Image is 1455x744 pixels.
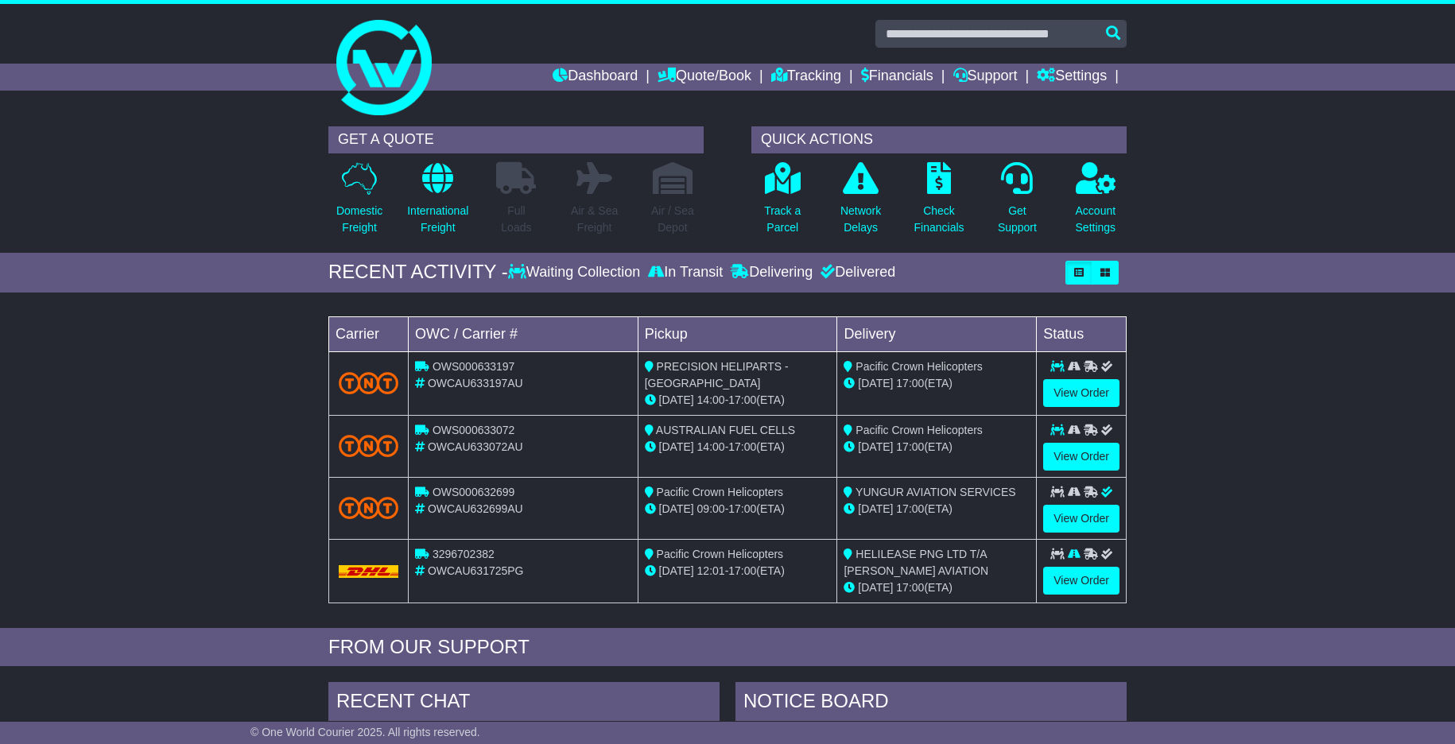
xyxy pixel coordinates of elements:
[997,161,1038,245] a: GetSupport
[914,203,964,236] p: Check Financials
[953,64,1018,91] a: Support
[1037,316,1127,351] td: Status
[697,502,725,515] span: 09:00
[817,264,895,281] div: Delivered
[856,360,983,373] span: Pacific Crown Helicopters
[336,161,383,245] a: DomesticFreight
[1043,567,1119,595] a: View Order
[1043,505,1119,533] a: View Order
[896,377,924,389] span: 17:00
[1037,64,1107,91] a: Settings
[571,203,618,236] p: Air & Sea Freight
[844,579,1030,596] div: (ETA)
[998,203,1037,236] p: Get Support
[659,393,694,406] span: [DATE]
[508,264,644,281] div: Waiting Collection
[844,501,1030,517] div: (ETA)
[428,440,523,453] span: OWCAU633072AU
[856,486,1016,498] span: YUNGUR AVIATION SERVICES
[697,564,725,577] span: 12:01
[651,203,694,236] p: Air / Sea Depot
[656,424,795,436] span: AUSTRALIAN FUEL CELLS
[428,502,523,515] span: OWCAU632699AU
[861,64,933,91] a: Financials
[728,502,756,515] span: 17:00
[728,564,756,577] span: 17:00
[339,372,398,393] img: TNT_Domestic.png
[896,440,924,453] span: 17:00
[858,581,893,594] span: [DATE]
[496,203,536,236] p: Full Loads
[328,126,704,153] div: GET A QUOTE
[659,440,694,453] span: [DATE]
[659,502,694,515] span: [DATE]
[844,439,1030,455] div: (ETA)
[657,486,784,498] span: Pacific Crown Helicopters
[250,726,480,738] span: © One World Courier 2025. All rights reserved.
[409,316,638,351] td: OWC / Carrier #
[837,316,1037,351] td: Delivery
[433,486,515,498] span: OWS000632699
[645,439,831,455] div: - (ETA)
[433,360,515,373] span: OWS000633197
[1043,379,1119,407] a: View Order
[763,161,801,245] a: Track aParcel
[728,393,756,406] span: 17:00
[645,501,831,517] div: - (ETA)
[697,393,725,406] span: 14:00
[914,161,965,245] a: CheckFinancials
[433,548,495,560] span: 3296702382
[339,497,398,518] img: TNT_Domestic.png
[751,126,1127,153] div: QUICK ACTIONS
[856,424,983,436] span: Pacific Crown Helicopters
[727,264,817,281] div: Delivering
[735,682,1127,725] div: NOTICE BOARD
[728,440,756,453] span: 17:00
[764,203,801,236] p: Track a Parcel
[553,64,638,91] a: Dashboard
[644,264,727,281] div: In Transit
[858,502,893,515] span: [DATE]
[896,502,924,515] span: 17:00
[328,636,1127,659] div: FROM OUR SUPPORT
[1075,161,1117,245] a: AccountSettings
[339,565,398,578] img: DHL.png
[336,203,382,236] p: Domestic Freight
[858,440,893,453] span: [DATE]
[840,161,882,245] a: NetworkDelays
[339,435,398,456] img: TNT_Domestic.png
[659,564,694,577] span: [DATE]
[645,392,831,409] div: - (ETA)
[697,440,725,453] span: 14:00
[858,377,893,389] span: [DATE]
[407,203,468,236] p: International Freight
[329,316,409,351] td: Carrier
[428,564,524,577] span: OWCAU631725PG
[844,375,1030,392] div: (ETA)
[406,161,469,245] a: InternationalFreight
[328,682,720,725] div: RECENT CHAT
[1043,443,1119,471] a: View Order
[844,548,988,577] span: HELILEASE PNG LTD T/A [PERSON_NAME] AVIATION
[428,377,523,389] span: OWCAU633197AU
[433,424,515,436] span: OWS000633072
[645,563,831,579] div: - (ETA)
[1076,203,1116,236] p: Account Settings
[657,548,784,560] span: Pacific Crown Helicopters
[840,203,881,236] p: Network Delays
[638,316,837,351] td: Pickup
[896,581,924,594] span: 17:00
[658,64,751,91] a: Quote/Book
[771,64,841,91] a: Tracking
[645,360,789,389] span: PRECISION HELIPARTS - [GEOGRAPHIC_DATA]
[328,261,508,284] div: RECENT ACTIVITY -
